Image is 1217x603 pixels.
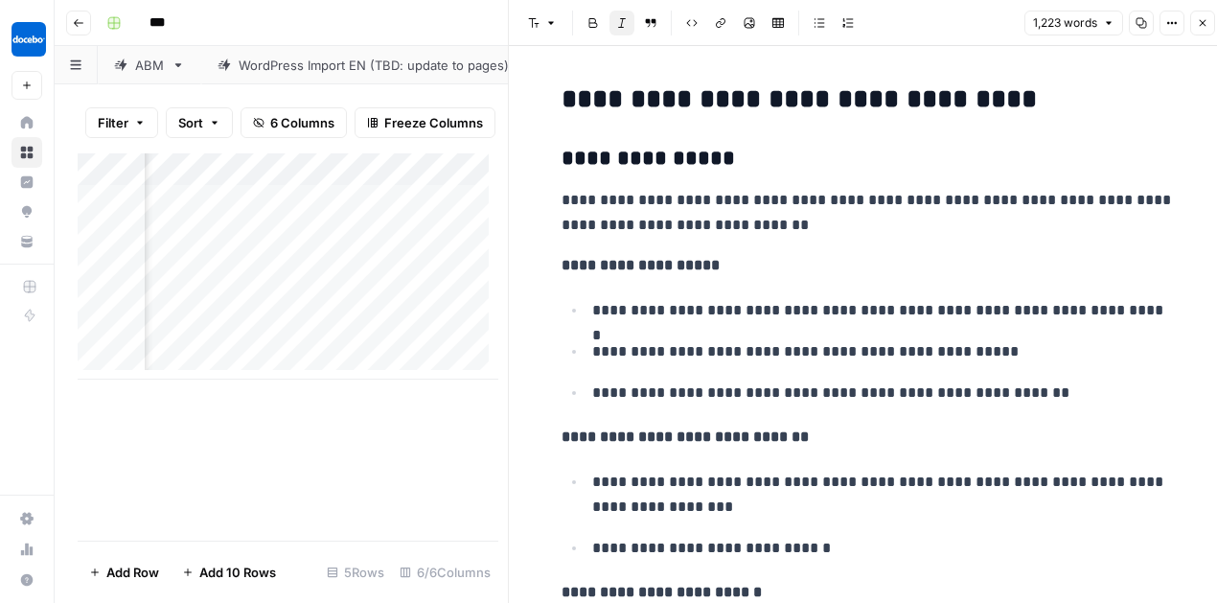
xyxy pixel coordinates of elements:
button: Add 10 Rows [171,557,287,588]
a: ABM [98,46,201,84]
span: Add 10 Rows [199,563,276,582]
a: Opportunities [11,197,42,227]
span: Add Row [106,563,159,582]
a: Your Data [11,226,42,257]
div: 5 Rows [319,557,392,588]
button: 6 Columns [241,107,347,138]
div: ABM [135,56,164,75]
button: Add Row [78,557,171,588]
a: Insights [11,167,42,197]
button: Help + Support [11,565,42,595]
button: Freeze Columns [355,107,495,138]
span: Freeze Columns [384,113,483,132]
span: 6 Columns [270,113,334,132]
span: Sort [178,113,203,132]
a: Browse [11,137,42,168]
span: Filter [98,113,128,132]
div: 6/6 Columns [392,557,498,588]
button: Filter [85,107,158,138]
a: Settings [11,503,42,534]
a: Usage [11,534,42,565]
button: Workspace: Docebo [11,15,42,63]
img: Docebo Logo [11,22,46,57]
button: 1,223 words [1024,11,1123,35]
a: WordPress Import EN (TBD: update to pages) [201,46,546,84]
span: 1,223 words [1033,14,1097,32]
button: Sort [166,107,233,138]
a: Home [11,107,42,138]
div: WordPress Import EN (TBD: update to pages) [239,56,509,75]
